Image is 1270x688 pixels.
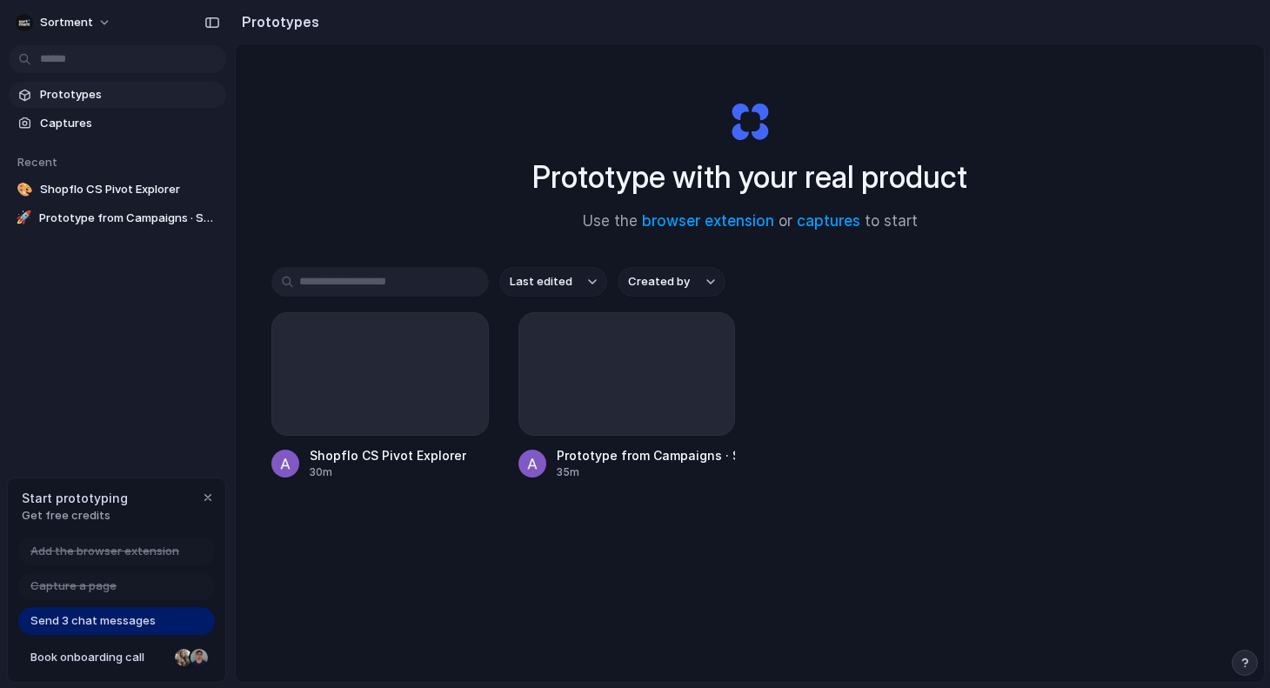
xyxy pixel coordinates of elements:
[510,273,572,291] span: Last edited
[557,464,736,480] div: 35m
[310,446,466,464] div: Shopflo CS Pivot Explorer
[797,212,860,230] a: captures
[9,82,226,108] a: Prototypes
[189,647,210,668] div: Christian Iacullo
[518,312,736,480] a: Prototype from Campaigns · Sortment35m
[618,267,725,297] button: Created by
[9,110,226,137] a: Captures
[18,644,215,671] a: Book onboarding call
[30,612,156,630] span: Send 3 chat messages
[40,14,93,31] span: Sortment
[30,543,179,560] span: Add the browser extension
[9,205,226,231] a: 🚀Prototype from Campaigns · Sortment
[310,464,466,480] div: 30m
[583,210,918,233] span: Use the or to start
[628,273,690,291] span: Created by
[16,210,32,227] div: 🚀
[532,154,967,200] h1: Prototype with your real product
[271,312,489,480] a: Shopflo CS Pivot Explorer30m
[30,649,168,666] span: Book onboarding call
[30,578,117,595] span: Capture a page
[17,155,57,169] span: Recent
[39,210,219,227] span: Prototype from Campaigns · Sortment
[499,267,607,297] button: Last edited
[235,11,319,32] h2: Prototypes
[173,647,194,668] div: Nicole Kubica
[22,507,128,524] span: Get free credits
[9,9,120,37] button: Sortment
[9,177,226,203] a: 🎨Shopflo CS Pivot Explorer
[40,115,219,132] span: Captures
[40,181,219,198] span: Shopflo CS Pivot Explorer
[642,212,774,230] a: browser extension
[16,181,33,198] div: 🎨
[40,86,219,104] span: Prototypes
[557,446,736,464] div: Prototype from Campaigns · Sortment
[22,489,128,507] span: Start prototyping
